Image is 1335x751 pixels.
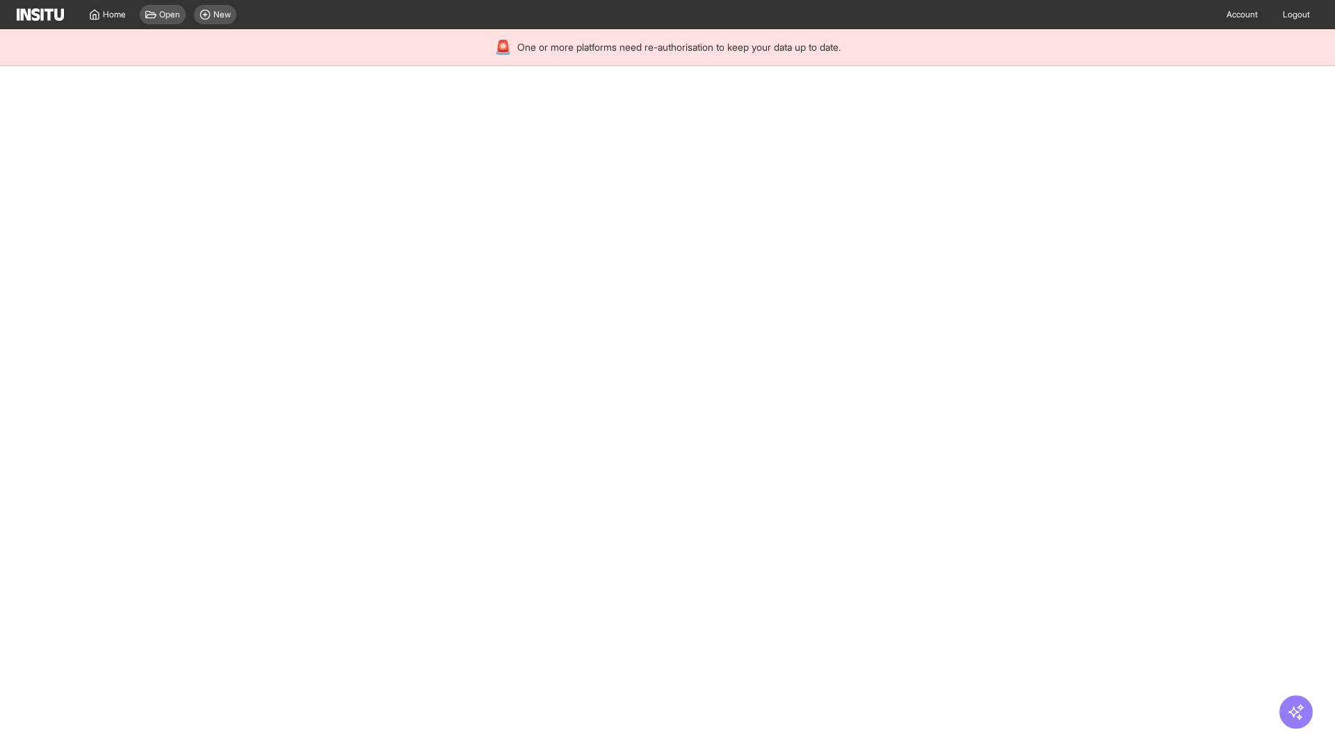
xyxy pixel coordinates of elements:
[494,38,512,57] div: 🚨
[213,9,231,20] span: New
[17,8,64,21] img: Logo
[517,40,841,54] span: One or more platforms need re-authorisation to keep your data up to date.
[103,9,126,20] span: Home
[159,9,180,20] span: Open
